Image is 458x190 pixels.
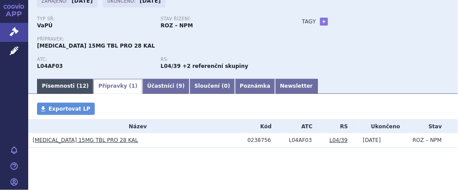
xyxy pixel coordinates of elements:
a: + [320,18,328,26]
p: RS: [161,57,276,62]
a: [MEDICAL_DATA] 15MG TBL PRO 28 KAL [33,137,138,143]
a: Sloučení (0) [190,79,235,94]
th: RS [325,120,359,133]
a: Exportovat LP [37,103,95,115]
a: Newsletter [275,79,317,94]
span: 0 [224,83,227,89]
strong: ROZ – NPM [161,22,193,29]
span: [MEDICAL_DATA] 15MG TBL PRO 28 KAL [37,43,155,49]
th: Stav [408,120,458,133]
span: Exportovat LP [48,106,90,112]
td: ROZ – NPM [408,133,458,148]
a: Účastníci (9) [142,79,190,94]
strong: UPADACITINIB [37,63,63,69]
a: Přípravky (1) [93,79,142,94]
a: Poznámka [235,79,275,94]
span: 12 [79,83,86,89]
p: Přípravek: [37,37,284,42]
a: L04/39 [330,137,348,143]
h3: Tagy [302,16,316,27]
p: ATC: [37,57,152,62]
strong: +2 referenční skupiny [182,63,248,69]
th: Název [28,120,243,133]
strong: inhibitory JAK k terapii revmatoidní artritidy [161,63,181,69]
th: Kód [243,120,285,133]
span: [DATE] [363,137,381,143]
strong: VaPÚ [37,22,52,29]
span: 1 [131,83,135,89]
div: 0238756 [248,137,285,143]
th: ATC [284,120,325,133]
th: Ukončeno [358,120,408,133]
p: Stav řízení: [161,16,276,22]
a: Písemnosti (12) [37,79,93,94]
span: 9 [179,83,182,89]
td: UPADACITINIB [284,133,325,148]
p: Typ SŘ: [37,16,152,22]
